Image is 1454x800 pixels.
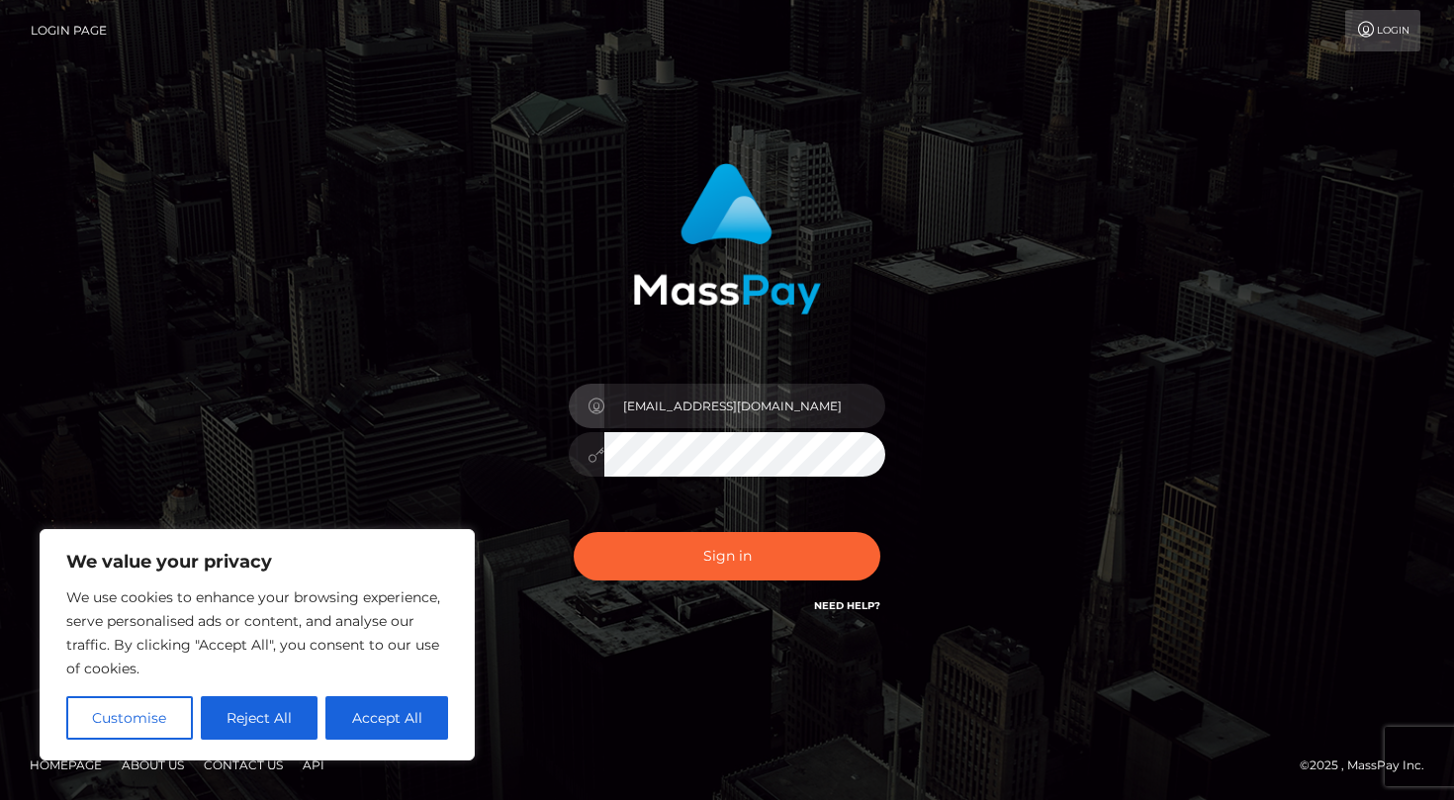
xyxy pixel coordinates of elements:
a: Login [1345,10,1420,51]
p: We use cookies to enhance your browsing experience, serve personalised ads or content, and analys... [66,585,448,680]
button: Sign in [574,532,880,580]
a: Contact Us [196,750,291,780]
a: Homepage [22,750,110,780]
button: Reject All [201,696,318,740]
div: We value your privacy [40,529,475,760]
p: We value your privacy [66,550,448,574]
a: Need Help? [814,599,880,612]
div: © 2025 , MassPay Inc. [1300,755,1439,776]
a: Login Page [31,10,107,51]
button: Customise [66,696,193,740]
input: Username... [604,384,885,428]
button: Accept All [325,696,448,740]
a: About Us [114,750,192,780]
img: MassPay Login [633,163,821,314]
a: API [295,750,332,780]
